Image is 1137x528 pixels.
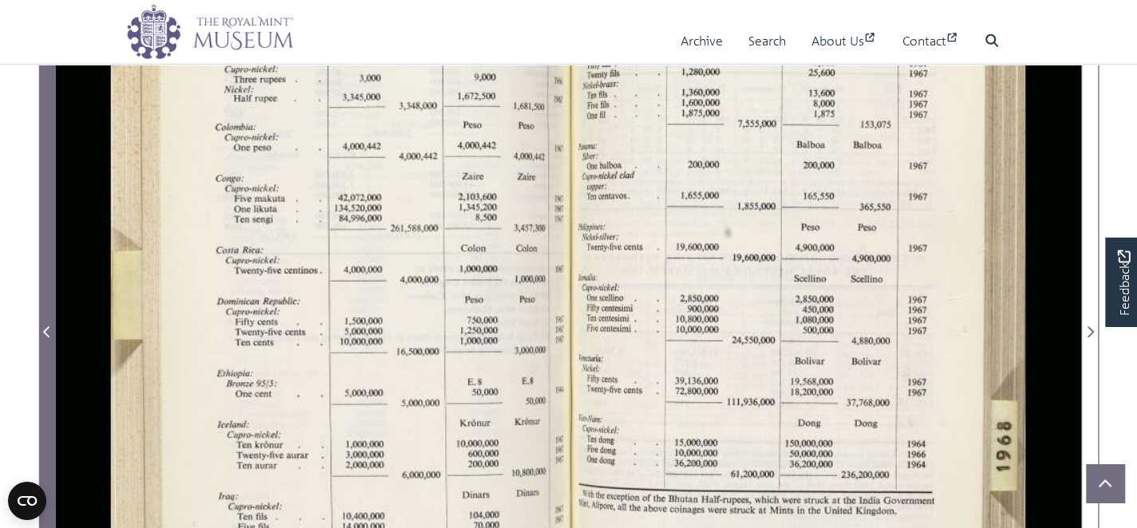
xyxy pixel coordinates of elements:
[587,375,598,382] span: ﬁfty
[908,388,922,396] span: 1967
[592,457,598,463] span: “6
[583,284,628,291] span: [PERSON_NAME]:
[910,160,924,169] span: 1967
[465,294,480,303] span: Peso
[587,305,597,310] span: Fifty
[556,386,564,392] span: 199
[556,336,565,341] span: 1917
[515,102,542,110] span: 1,681,500
[908,439,922,447] span: 1964
[803,161,828,169] span: 200,000
[587,112,597,118] span: One
[1105,238,1137,327] a: Would you like to provide feedback?
[615,62,617,68] span: ,
[681,18,723,64] a: Archive
[556,215,564,221] span: 1911
[218,296,253,305] span: Dominican
[256,459,300,471] span: aurar
[602,376,616,383] span: cents
[668,116,719,131] span: -——-——
[347,440,377,448] span: 1,000,000
[556,451,564,457] span: 1321
[255,144,270,153] span: peso
[556,325,567,331] span: 1967
[579,357,628,362] span: [GEOGRAPHIC_DATA]:
[469,450,495,458] span: 600,000
[732,470,769,479] span: 61,200,000
[792,377,827,386] span: 19,568,000
[600,294,619,301] span: scellino
[458,439,492,447] span: 10,000,000
[578,224,627,230] span: [GEOGRAPHIC_DATA]:
[858,223,873,231] span: Peso
[473,388,494,396] span: 50,000
[556,195,565,200] span: 1917
[798,418,834,429] span: Dong
[587,385,618,392] span: Twenty-ﬁve
[851,355,902,366] span: Bolivar
[357,103,383,110] span: ———~—
[400,152,433,160] span: 4,000,442
[469,460,494,468] span: 200,000
[908,377,922,386] span: 1967
[782,252,835,264] span: ——————
[657,329,659,334] span: .
[216,173,354,184] span: [GEOGRAPHIC_DATA]:
[330,222,380,237] span: —_~_—~
[676,449,709,457] span: 10,000,000
[855,418,890,429] span: Dong
[391,223,430,232] span: 261,588,000
[401,276,432,284] span: 4,000,000
[600,111,605,116] span: ﬁ]
[909,315,923,324] span: 1967
[347,451,377,459] span: 3,000,000
[803,305,827,313] span: 450,000
[460,416,501,428] span: KrOnur
[796,315,830,324] span: 1,080,000
[556,457,558,463] span: 1
[228,430,232,439] span: C
[561,97,563,102] span: 7
[286,328,302,337] span: cents
[582,364,598,370] span: N1ckel:
[237,450,290,470] span: Twenty-ﬁve
[237,440,249,449] span: Ten
[520,295,532,302] span: Peso
[361,471,383,479] span: —_——
[235,143,247,151] span: One
[811,18,877,64] a: About Us
[361,74,377,82] span: 3,000
[600,457,613,464] span: dong
[445,223,498,234] span: ——————
[587,314,595,320] span: Ten
[461,337,491,345] span: 1,000,000
[587,325,596,330] span: Five
[556,316,567,321] span: 1907
[278,309,279,314] span: :
[910,89,924,97] span: 1967
[255,193,280,202] span: makuta
[236,317,273,328] span: Fifty
[578,144,627,149] span: [GEOGRAPHIC_DATA]:
[683,68,716,77] span: 1,280,000
[587,92,595,97] span: Ten
[550,463,551,468] span: ,
[459,92,489,100] span: 1,672,500
[803,326,827,334] span: 500,000
[277,135,278,140] span: :
[235,326,289,346] span: Twenty-ﬁve
[657,318,659,324] span: .
[484,277,498,282] span: ———
[599,437,611,443] span: (10113
[909,325,923,334] span: 1967
[330,151,353,162] span: ——————
[232,184,269,192] span: "pro—nickel
[549,376,551,382] span: 1
[862,120,919,131] span: 153,075
[236,389,248,397] span: One
[515,346,545,353] span: 3,000,000
[218,419,245,428] span: Ice/and:
[666,248,668,254] span: ,
[675,459,713,467] span: 36,200,000
[236,337,248,346] span: Ten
